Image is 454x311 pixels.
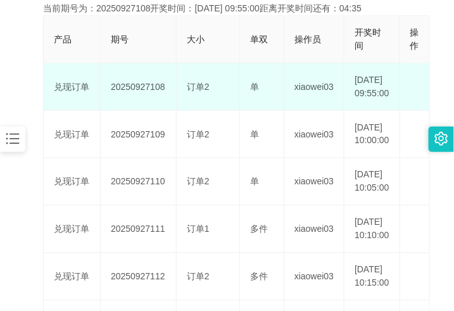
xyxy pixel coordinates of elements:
td: 兑现订单 [44,206,101,253]
td: xiaowei03 [284,63,344,111]
td: [DATE] 10:05:00 [344,158,400,206]
span: 订单2 [187,177,210,187]
td: xiaowei03 [284,158,344,206]
td: 20250927110 [101,158,177,206]
td: 20250927108 [101,63,177,111]
span: 开奖时间 [355,27,381,51]
span: 期号 [111,34,129,44]
td: [DATE] 10:15:00 [344,253,400,301]
td: 兑现订单 [44,253,101,301]
span: 订单2 [187,129,210,139]
td: [DATE] 09:55:00 [344,63,400,111]
span: 操作员 [294,34,321,44]
td: xiaowei03 [284,111,344,158]
td: [DATE] 10:00:00 [344,111,400,158]
td: 20250927109 [101,111,177,158]
td: 兑现订单 [44,158,101,206]
span: 多件 [250,224,268,234]
div: 当前期号为：20250927108开奖时间：[DATE] 09:55:00距离开奖时间还有：04:35 [43,2,411,15]
td: [DATE] 10:10:00 [344,206,400,253]
span: 多件 [250,272,268,282]
span: 产品 [54,34,72,44]
td: 20250927112 [101,253,177,301]
i: 图标: bars [4,130,21,147]
span: 订单2 [187,82,210,92]
span: 订单1 [187,224,210,234]
td: 兑现订单 [44,111,101,158]
i: 图标: setting [434,132,448,146]
span: 单双 [250,34,268,44]
td: xiaowei03 [284,206,344,253]
span: 单 [250,82,259,92]
span: 大小 [187,34,205,44]
span: 操作 [410,27,419,51]
td: 兑现订单 [44,63,101,111]
span: 单 [250,177,259,187]
span: 单 [250,129,259,139]
td: 20250927111 [101,206,177,253]
td: xiaowei03 [284,253,344,301]
span: 订单2 [187,272,210,282]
